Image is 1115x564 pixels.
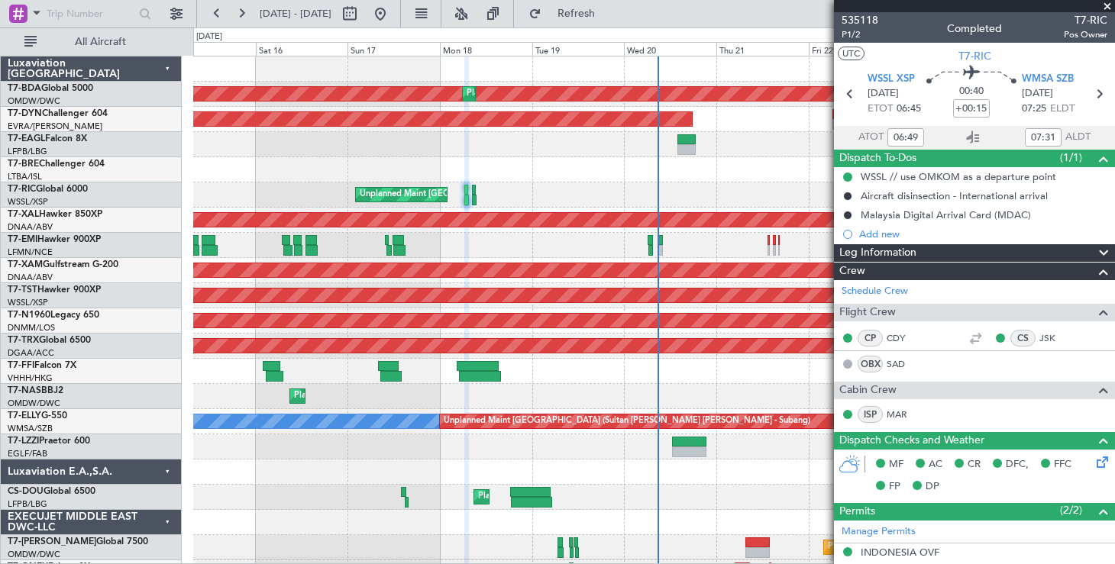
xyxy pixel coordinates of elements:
[8,272,53,283] a: DNAA/ABV
[8,386,63,395] a: T7-NASBBJ2
[8,185,36,194] span: T7-RIC
[8,498,47,510] a: LFPB/LBG
[8,196,48,208] a: WSSL/XSP
[8,423,53,434] a: WMSA/SZB
[8,160,105,169] a: T7-BREChallenger 604
[522,2,613,26] button: Refresh
[294,385,466,408] div: Planned Maint Abuja ([PERSON_NAME] Intl)
[8,260,118,269] a: T7-XAMGulfstream G-200
[8,109,42,118] span: T7-DYN
[1039,331,1074,345] a: JSK
[8,487,95,496] a: CS-DOUGlobal 6500
[868,72,915,87] span: WSSL XSP
[1010,330,1036,346] div: CS
[1060,502,1082,518] span: (2/2)
[163,42,256,56] div: Fri 15
[360,183,550,206] div: Unplanned Maint [GEOGRAPHIC_DATA] (Seletar)
[8,221,53,233] a: DNAA/ABV
[887,331,921,345] a: CDY
[8,235,101,244] a: T7-EMIHawker 900XP
[1064,12,1107,28] span: T7-RIC
[1060,150,1082,166] span: (1/1)
[958,48,991,64] span: T7-RIC
[8,297,48,308] a: WSSL/XSP
[8,437,39,446] span: T7-LZZI
[8,322,55,334] a: DNMM/LOS
[8,247,53,258] a: LFMN/NCE
[8,361,34,370] span: T7-FFI
[478,485,719,508] div: Planned Maint [GEOGRAPHIC_DATA] ([GEOGRAPHIC_DATA])
[8,537,96,546] span: T7-[PERSON_NAME]
[8,448,47,459] a: EGLF/FAB
[947,21,1002,37] div: Completed
[1022,102,1046,117] span: 07:25
[8,437,90,446] a: T7-LZZIPraetor 600
[467,82,617,105] div: Planned Maint Dubai (Al Maktoum Intl)
[838,47,865,60] button: UTC
[868,102,893,117] span: ETOT
[839,244,916,262] span: Leg Information
[861,546,939,559] div: INDONESIA OVF
[8,134,87,143] a: T7-EAGLFalcon 8X
[842,524,916,540] a: Manage Permits
[8,411,41,421] span: T7-ELLY
[1022,86,1053,102] span: [DATE]
[839,432,984,450] span: Dispatch Checks and Weather
[868,86,899,102] span: [DATE]
[839,503,875,520] span: Permits
[1006,457,1029,472] span: DFC,
[17,30,166,54] button: All Aircraft
[8,411,67,421] a: T7-ELLYG-550
[842,12,878,28] span: 535118
[842,28,878,41] span: P1/2
[8,210,102,219] a: T7-XALHawker 850XP
[1022,72,1074,87] span: WMSA SZB
[1065,130,1091,145] span: ALDT
[8,210,39,219] span: T7-XAL
[8,311,99,320] a: T7-N1960Legacy 650
[8,311,50,320] span: T7-N1960
[828,536,978,559] div: Planned Maint Dubai (Al Maktoum Intl)
[8,95,60,107] a: OMDW/DWC
[440,42,532,56] div: Mon 18
[8,398,60,409] a: OMDW/DWC
[8,285,37,295] span: T7-TST
[959,84,984,99] span: 00:40
[260,7,331,21] span: [DATE] - [DATE]
[887,357,921,371] a: SAD
[1050,102,1075,117] span: ELDT
[926,479,939,495] span: DP
[716,42,809,56] div: Thu 21
[889,479,900,495] span: FP
[842,284,908,299] a: Schedule Crew
[8,336,91,345] a: T7-TRXGlobal 6500
[8,84,93,93] a: T7-BDAGlobal 5000
[809,42,901,56] div: Fri 22
[839,382,897,399] span: Cabin Crew
[40,37,161,47] span: All Aircraft
[8,336,39,345] span: T7-TRX
[532,42,625,56] div: Tue 19
[839,150,916,167] span: Dispatch To-Dos
[8,109,108,118] a: T7-DYNChallenger 604
[897,102,921,117] span: 06:45
[8,171,42,182] a: LTBA/ISL
[8,347,54,359] a: DGAA/ACC
[858,356,883,372] div: OBX
[889,457,903,472] span: MF
[887,128,924,147] input: --:--
[1064,28,1107,41] span: Pos Owner
[8,260,43,269] span: T7-XAM
[8,146,47,157] a: LFPB/LBG
[859,227,1107,240] div: Add new
[861,170,1056,183] div: WSSL // use OMKOM as a departure point
[839,304,896,321] span: Flight Crew
[929,457,942,472] span: AC
[8,134,45,143] span: T7-EAGL
[256,42,348,56] div: Sat 16
[8,386,41,395] span: T7-NAS
[858,130,884,145] span: ATOT
[861,189,1048,202] div: Aircraft disinsection - International arrival
[858,406,883,423] div: ISP
[8,235,37,244] span: T7-EMI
